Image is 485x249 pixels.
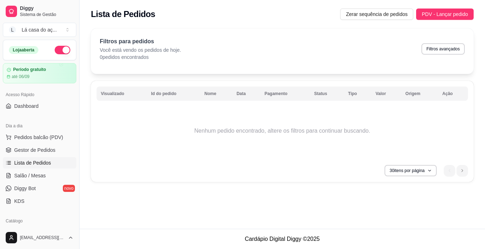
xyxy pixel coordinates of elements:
span: L [9,26,16,33]
div: Dia a dia [3,120,76,132]
a: Gestor de Pedidos [3,144,76,156]
span: [EMAIL_ADDRESS][DOMAIN_NAME] [20,235,65,240]
button: [EMAIL_ADDRESS][DOMAIN_NAME] [3,229,76,246]
span: Diggy Bot [14,185,36,192]
span: Zerar sequência de pedidos [346,10,408,18]
nav: pagination navigation [440,161,472,180]
th: Data [232,87,260,101]
a: Dashboard [3,100,76,112]
p: Você está vendo os pedidos de hoje. [100,46,181,54]
span: Dashboard [14,103,39,110]
div: Acesso Rápido [3,89,76,100]
th: Origem [401,87,438,101]
th: Id do pedido [147,87,200,101]
span: Sistema de Gestão [20,12,73,17]
th: Ação [438,87,468,101]
span: Lista de Pedidos [14,159,51,166]
button: Filtros avançados [421,43,465,55]
article: Período gratuito [13,67,46,72]
button: Alterar Status [55,46,70,54]
span: Diggy [20,5,73,12]
p: Filtros para pedidos [100,37,181,46]
th: Status [310,87,344,101]
h2: Lista de Pedidos [91,9,155,20]
button: PDV - Lançar pedido [416,9,474,20]
footer: Cardápio Digital Diggy © 2025 [80,229,485,249]
button: 30itens por página [385,165,437,176]
th: Visualizado [97,87,147,101]
span: Salão / Mesas [14,172,46,179]
th: Pagamento [260,87,310,101]
button: Pedidos balcão (PDV) [3,132,76,143]
a: Lista de Pedidos [3,157,76,168]
button: Zerar sequência de pedidos [340,9,413,20]
span: Pedidos balcão (PDV) [14,134,63,141]
button: Select a team [3,23,76,37]
a: Salão / Mesas [3,170,76,181]
a: DiggySistema de Gestão [3,3,76,20]
a: Período gratuitoaté 06/09 [3,63,76,83]
div: Catálogo [3,215,76,227]
th: Nome [200,87,232,101]
th: Valor [371,87,401,101]
th: Tipo [344,87,371,101]
span: Gestor de Pedidos [14,146,55,154]
article: até 06/09 [12,74,29,79]
a: KDS [3,195,76,207]
li: next page button [457,165,468,176]
p: 0 pedidos encontrados [100,54,181,61]
a: Diggy Botnovo [3,183,76,194]
div: Lá casa do aç ... [22,26,57,33]
span: PDV - Lançar pedido [422,10,468,18]
td: Nenhum pedido encontrado, altere os filtros para continuar buscando. [97,103,468,159]
div: Loja aberta [9,46,38,54]
span: KDS [14,198,24,205]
